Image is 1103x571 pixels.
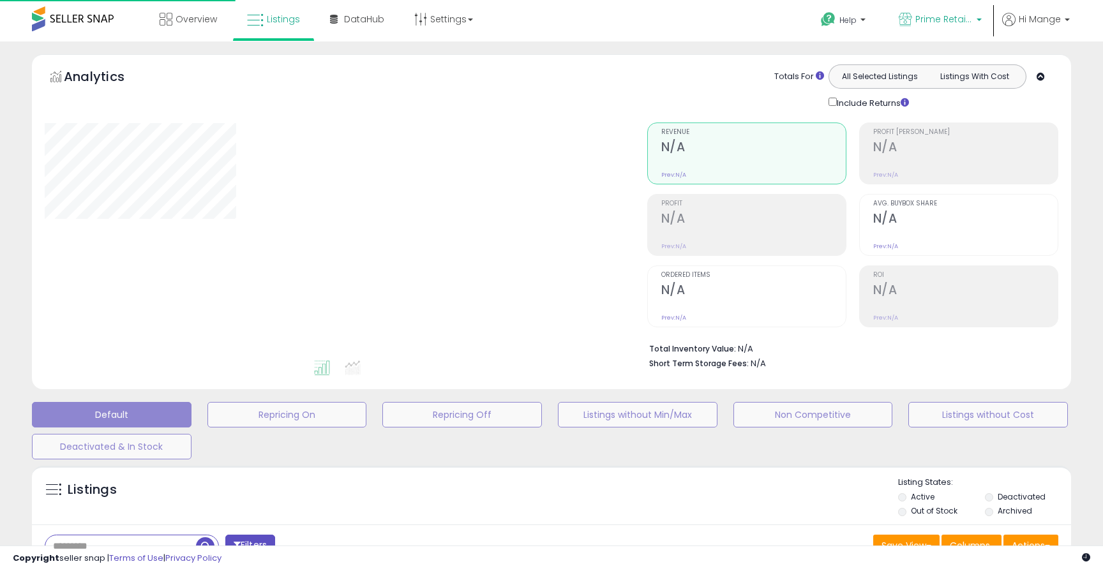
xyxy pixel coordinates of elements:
[661,242,686,250] small: Prev: N/A
[873,314,898,322] small: Prev: N/A
[873,200,1058,207] span: Avg. Buybox Share
[1019,13,1061,26] span: Hi Mange
[873,140,1058,157] h2: N/A
[1002,13,1070,41] a: Hi Mange
[820,11,836,27] i: Get Help
[64,68,149,89] h5: Analytics
[661,140,846,157] h2: N/A
[649,340,1049,355] li: N/A
[908,402,1068,427] button: Listings without Cost
[661,200,846,207] span: Profit
[873,171,898,179] small: Prev: N/A
[176,13,217,26] span: Overview
[267,13,300,26] span: Listings
[13,552,59,564] strong: Copyright
[811,2,878,41] a: Help
[751,357,766,369] span: N/A
[382,402,542,427] button: Repricing Off
[32,434,191,459] button: Deactivated & In Stock
[649,358,749,369] b: Short Term Storage Fees:
[927,68,1022,85] button: Listings With Cost
[873,129,1058,136] span: Profit [PERSON_NAME]
[344,13,384,26] span: DataHub
[661,211,846,228] h2: N/A
[32,402,191,427] button: Default
[873,211,1058,228] h2: N/A
[832,68,927,85] button: All Selected Listings
[873,272,1058,279] span: ROI
[661,272,846,279] span: Ordered Items
[661,171,686,179] small: Prev: N/A
[873,283,1058,300] h2: N/A
[661,129,846,136] span: Revenue
[661,283,846,300] h2: N/A
[819,95,924,110] div: Include Returns
[649,343,736,354] b: Total Inventory Value:
[661,314,686,322] small: Prev: N/A
[873,242,898,250] small: Prev: N/A
[839,15,857,26] span: Help
[915,13,973,26] span: Prime Retail Solution
[774,71,824,83] div: Totals For
[13,552,221,565] div: seller snap | |
[558,402,717,427] button: Listings without Min/Max
[733,402,893,427] button: Non Competitive
[207,402,367,427] button: Repricing On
